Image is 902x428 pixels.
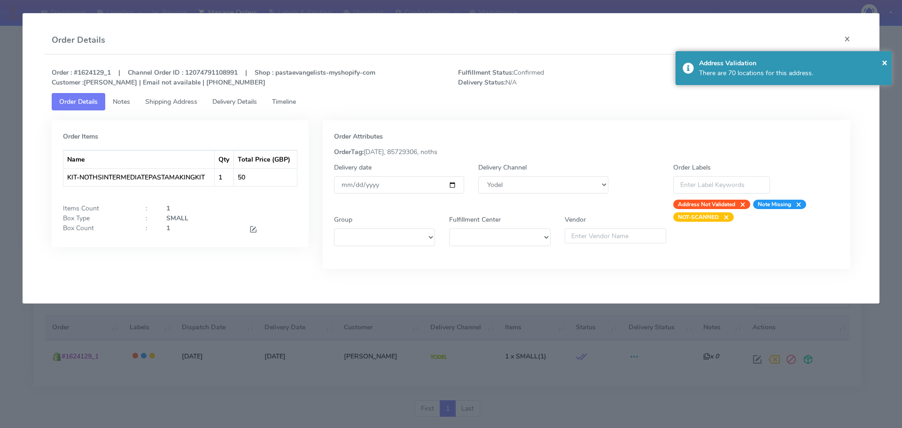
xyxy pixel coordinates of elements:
span: Timeline [272,97,296,106]
strong: Order Items [63,132,98,141]
td: 50 [234,168,296,186]
input: Enter Vendor Name [565,228,666,243]
strong: 1 [166,224,170,233]
ul: Tabs [52,93,851,110]
strong: SMALL [166,214,188,223]
th: Total Price (GBP) [234,150,296,168]
span: × [735,200,746,209]
label: Fulfillment Center [449,215,501,225]
input: Enter Label Keywords [673,176,770,194]
strong: Note Missing [758,201,791,208]
button: Close [882,55,887,70]
span: Order Details [59,97,98,106]
label: Vendor [565,215,586,225]
strong: Address Not Validated [678,201,735,208]
td: KIT-NOTHSINTERMEDIATEPASTAMAKINGKIT [63,168,215,186]
div: Box Type [56,213,139,223]
div: Address Validation [699,58,885,68]
span: × [791,200,801,209]
div: Items Count [56,203,139,213]
label: Delivery Channel [478,163,527,172]
div: There are 70 locations for this address. [699,68,885,78]
span: × [719,212,729,222]
th: Qty [215,150,234,168]
strong: Order Attributes [334,132,383,141]
strong: Customer : [52,78,84,87]
div: Box Count [56,223,139,236]
label: Group [334,215,352,225]
span: × [882,56,887,69]
span: Confirmed N/A [451,68,654,87]
td: 1 [215,168,234,186]
h4: Order Details [52,34,105,47]
span: Notes [113,97,130,106]
label: Delivery date [334,163,372,172]
div: : [139,213,159,223]
div: : [139,223,159,236]
strong: 1 [166,204,170,213]
strong: Order : #1624129_1 | Channel Order ID : 12074791108991 | Shop : pastaevangelists-myshopify-com [P... [52,68,375,87]
label: Order Labels [673,163,711,172]
button: Close [837,26,858,51]
strong: NOT-SCANNED [678,213,719,221]
th: Name [63,150,215,168]
div: : [139,203,159,213]
span: Shipping Address [145,97,197,106]
strong: Fulfillment Status: [458,68,513,77]
strong: OrderTag: [334,148,364,156]
strong: Delivery Status: [458,78,505,87]
span: Delivery Details [212,97,257,106]
div: [DATE], 85729306, noths [327,147,847,157]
